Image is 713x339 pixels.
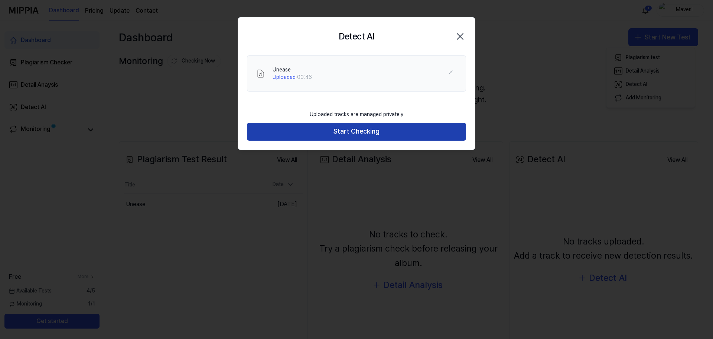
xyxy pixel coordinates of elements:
[305,106,408,123] div: Uploaded tracks are managed privately
[339,29,375,44] h2: Detect AI
[247,123,466,141] button: Start Checking
[273,74,312,81] div: · 00:46
[256,69,265,78] img: File Select
[273,74,296,80] span: Uploaded
[273,66,312,74] div: Unease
